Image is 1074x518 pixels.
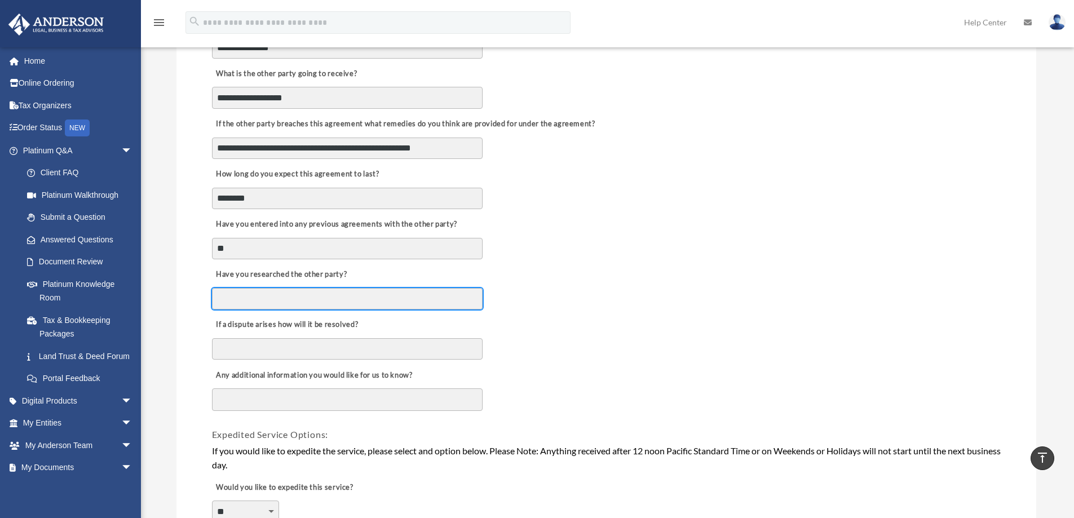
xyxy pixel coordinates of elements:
[121,457,144,480] span: arrow_drop_down
[16,162,149,184] a: Client FAQ
[1036,451,1049,464] i: vertical_align_top
[212,66,360,82] label: What is the other party going to receive?
[212,217,461,233] label: Have you entered into any previous agreements with the other party?
[16,368,149,390] a: Portal Feedback
[8,389,149,412] a: Digital Productsarrow_drop_down
[16,228,149,251] a: Answered Questions
[8,50,149,72] a: Home
[16,251,144,273] a: Document Review
[8,457,149,479] a: My Documentsarrow_drop_down
[212,429,329,440] span: Expedited Service Options:
[16,206,149,229] a: Submit a Question
[212,480,356,495] label: Would you like to expedite this service?
[8,139,149,162] a: Platinum Q&Aarrow_drop_down
[8,479,149,501] a: Online Learningarrow_drop_down
[188,15,201,28] i: search
[1049,14,1066,30] img: User Pic
[16,184,149,206] a: Platinum Walkthrough
[121,412,144,435] span: arrow_drop_down
[212,317,361,333] label: If a dispute arises how will it be resolved?
[8,117,149,140] a: Order StatusNEW
[212,444,1001,472] div: If you would like to expedite the service, please select and option below. Please Note: Anything ...
[121,479,144,502] span: arrow_drop_down
[8,72,149,95] a: Online Ordering
[121,389,144,413] span: arrow_drop_down
[152,20,166,29] a: menu
[8,434,149,457] a: My Anderson Teamarrow_drop_down
[16,345,149,368] a: Land Trust & Deed Forum
[212,267,350,283] label: Have you researched the other party?
[16,309,149,345] a: Tax & Bookkeeping Packages
[65,119,90,136] div: NEW
[212,368,416,383] label: Any additional information you would like for us to know?
[1031,446,1054,470] a: vertical_align_top
[8,412,149,435] a: My Entitiesarrow_drop_down
[16,273,149,309] a: Platinum Knowledge Room
[152,16,166,29] i: menu
[5,14,107,36] img: Anderson Advisors Platinum Portal
[212,167,382,183] label: How long do you expect this agreement to last?
[121,434,144,457] span: arrow_drop_down
[121,139,144,162] span: arrow_drop_down
[8,94,149,117] a: Tax Organizers
[212,116,598,132] label: If the other party breaches this agreement what remedies do you think are provided for under the ...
